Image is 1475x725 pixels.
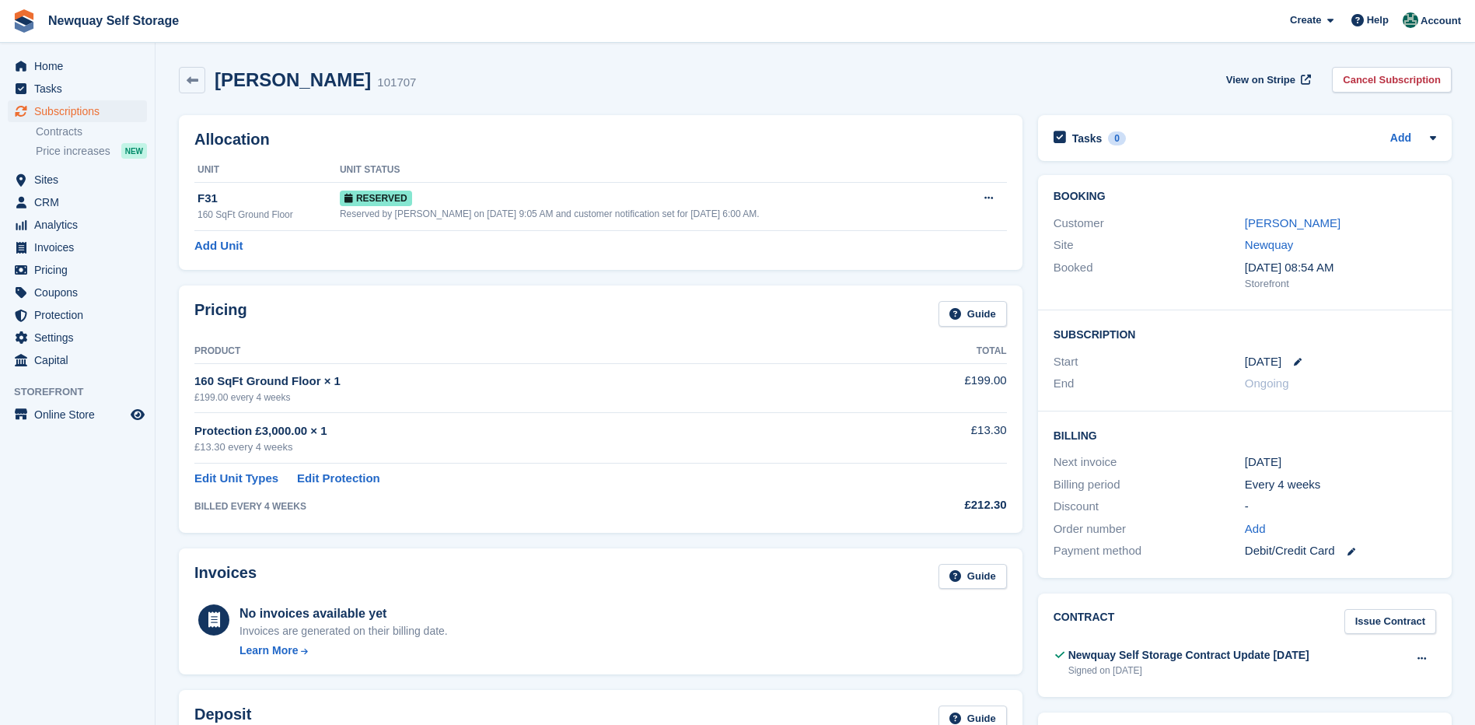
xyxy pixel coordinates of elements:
[194,131,1007,149] h2: Allocation
[8,55,147,77] a: menu
[1245,454,1436,471] div: [DATE]
[194,422,856,440] div: Protection £3,000.00 × 1
[1245,238,1294,251] a: Newquay
[1245,476,1436,494] div: Every 4 weeks
[1054,215,1245,233] div: Customer
[34,282,128,303] span: Coupons
[34,169,128,191] span: Sites
[34,78,128,100] span: Tasks
[34,100,128,122] span: Subscriptions
[8,214,147,236] a: menu
[1226,72,1295,88] span: View on Stripe
[1054,259,1245,292] div: Booked
[8,191,147,213] a: menu
[8,259,147,281] a: menu
[1421,13,1461,29] span: Account
[194,301,247,327] h2: Pricing
[938,564,1007,590] a: Guide
[1054,609,1115,635] h2: Contract
[1108,131,1126,145] div: 0
[34,55,128,77] span: Home
[194,499,856,513] div: BILLED EVERY 4 WEEKS
[239,643,448,659] a: Learn More
[1054,454,1245,471] div: Next invoice
[34,236,128,258] span: Invoices
[1403,12,1418,28] img: JON
[856,413,1006,464] td: £13.30
[194,440,856,455] div: £13.30 every 4 weeks
[1068,664,1309,678] div: Signed on [DATE]
[1245,542,1436,560] div: Debit/Credit Card
[1245,498,1436,516] div: -
[297,470,380,488] a: Edit Protection
[340,207,959,221] div: Reserved by [PERSON_NAME] on [DATE] 9:05 AM and customer notification set for [DATE] 6:00 AM.
[856,363,1006,412] td: £199.00
[1290,12,1321,28] span: Create
[197,190,340,208] div: F31
[1367,12,1389,28] span: Help
[8,327,147,348] a: menu
[239,643,298,659] div: Learn More
[1054,476,1245,494] div: Billing period
[377,74,416,92] div: 101707
[194,158,340,183] th: Unit
[36,124,147,139] a: Contracts
[36,142,147,159] a: Price increases NEW
[340,191,412,206] span: Reserved
[197,208,340,222] div: 160 SqFt Ground Floor
[938,301,1007,327] a: Guide
[340,158,959,183] th: Unit Status
[1220,67,1314,93] a: View on Stripe
[8,304,147,326] a: menu
[1344,609,1436,635] a: Issue Contract
[14,384,155,400] span: Storefront
[1245,276,1436,292] div: Storefront
[194,237,243,255] a: Add Unit
[239,604,448,623] div: No invoices available yet
[1054,326,1436,341] h2: Subscription
[34,327,128,348] span: Settings
[194,339,856,364] th: Product
[8,78,147,100] a: menu
[194,470,278,488] a: Edit Unit Types
[239,623,448,639] div: Invoices are generated on their billing date.
[1332,67,1452,93] a: Cancel Subscription
[856,339,1006,364] th: Total
[1072,131,1103,145] h2: Tasks
[34,259,128,281] span: Pricing
[1245,520,1266,538] a: Add
[8,404,147,426] a: menu
[856,496,1006,514] div: £212.30
[1054,498,1245,516] div: Discount
[194,391,856,405] div: £199.00 every 4 weeks
[34,214,128,236] span: Analytics
[8,349,147,371] a: menu
[34,349,128,371] span: Capital
[1054,542,1245,560] div: Payment method
[8,282,147,303] a: menu
[42,8,185,33] a: Newquay Self Storage
[1054,236,1245,254] div: Site
[1068,647,1309,664] div: Newquay Self Storage Contract Update [DATE]
[194,564,257,590] h2: Invoices
[34,304,128,326] span: Protection
[8,100,147,122] a: menu
[1245,259,1436,277] div: [DATE] 08:54 AM
[1245,377,1289,390] span: Ongoing
[1245,216,1340,229] a: [PERSON_NAME]
[1054,375,1245,393] div: End
[1390,130,1411,148] a: Add
[8,169,147,191] a: menu
[8,236,147,258] a: menu
[12,9,36,33] img: stora-icon-8386f47178a22dfd0bd8f6a31ec36ba5ce8667c1dd55bd0f319d3a0aa187defe.svg
[215,69,371,90] h2: [PERSON_NAME]
[194,373,856,391] div: 160 SqFt Ground Floor × 1
[1245,353,1281,371] time: 2025-08-16 00:00:00 UTC
[121,143,147,159] div: NEW
[34,191,128,213] span: CRM
[1054,353,1245,371] div: Start
[34,404,128,426] span: Online Store
[1054,191,1436,203] h2: Booking
[1054,427,1436,443] h2: Billing
[1054,520,1245,538] div: Order number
